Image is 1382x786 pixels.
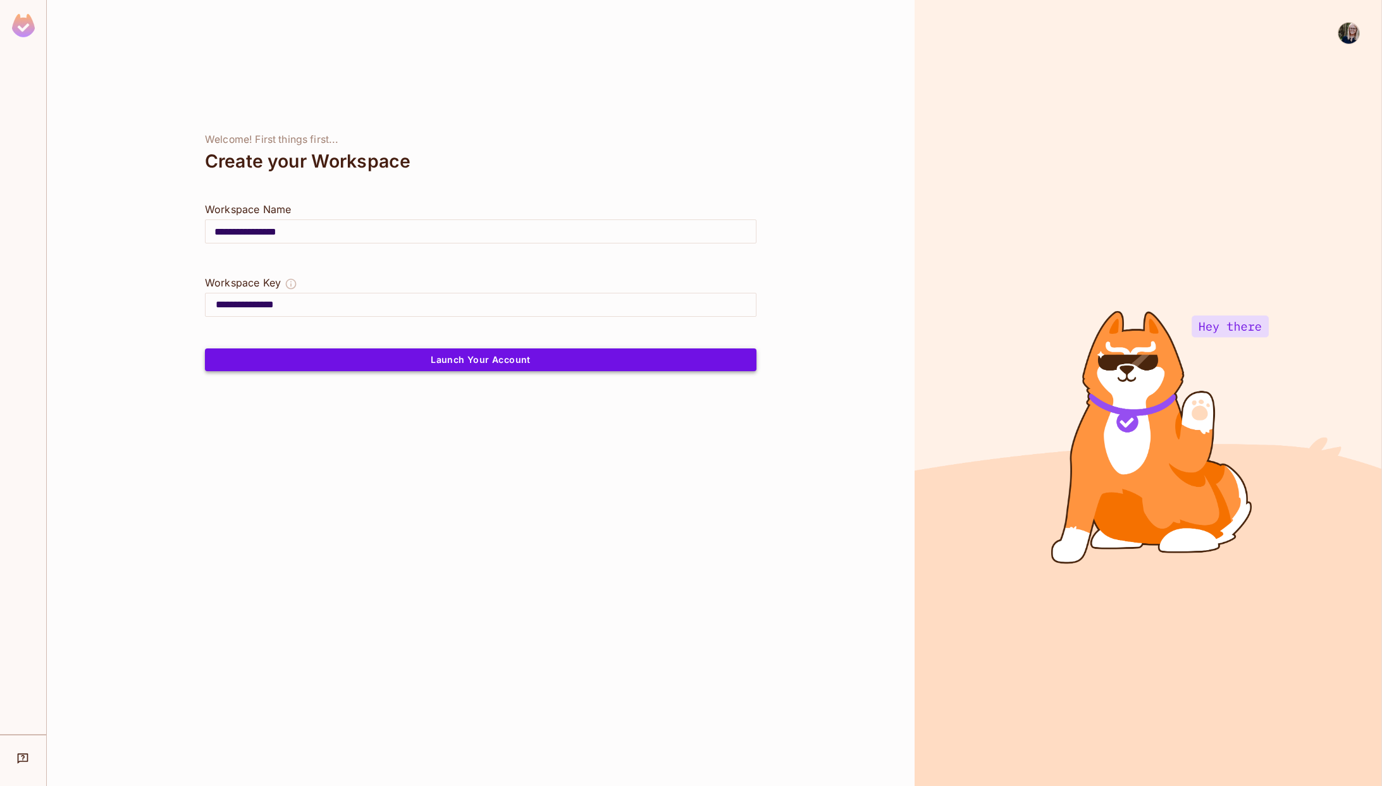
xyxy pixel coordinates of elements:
button: The Workspace Key is unique, and serves as the identifier of your workspace. [285,275,297,293]
div: Help & Updates [9,746,37,771]
img: SReyMgAAAABJRU5ErkJggg== [12,14,35,37]
img: Mylise Johnson [1338,23,1359,44]
div: Workspace Name [205,202,756,217]
button: Launch Your Account [205,348,756,371]
div: Workspace Key [205,275,281,290]
div: Create your Workspace [205,146,756,176]
div: Welcome! First things first... [205,133,756,146]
